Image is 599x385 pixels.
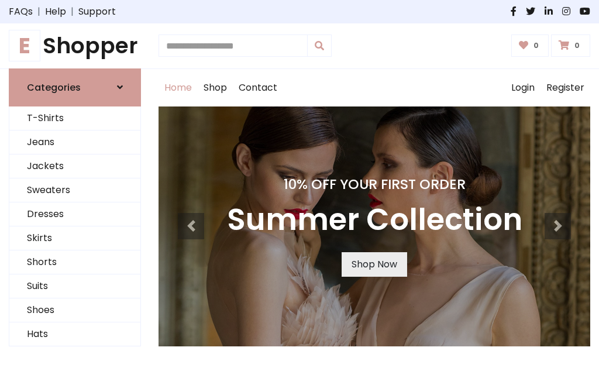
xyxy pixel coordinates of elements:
h1: Shopper [9,33,141,59]
a: EShopper [9,33,141,59]
span: 0 [531,40,542,51]
span: | [33,5,45,19]
a: Skirts [9,226,140,250]
h3: Summer Collection [227,202,522,238]
a: FAQs [9,5,33,19]
a: Support [78,5,116,19]
a: Shoes [9,298,140,322]
a: Categories [9,68,141,106]
a: 0 [511,35,549,57]
a: Shop Now [342,252,407,277]
a: Login [505,69,541,106]
a: Suits [9,274,140,298]
a: Hats [9,322,140,346]
a: Register [541,69,590,106]
h6: Categories [27,82,81,93]
a: Home [159,69,198,106]
a: T-Shirts [9,106,140,130]
h4: 10% Off Your First Order [227,176,522,192]
a: Help [45,5,66,19]
a: 0 [551,35,590,57]
a: Contact [233,69,283,106]
a: Shorts [9,250,140,274]
span: E [9,30,40,61]
span: 0 [572,40,583,51]
a: Jeans [9,130,140,154]
a: Jackets [9,154,140,178]
a: Shop [198,69,233,106]
a: Dresses [9,202,140,226]
span: | [66,5,78,19]
a: Sweaters [9,178,140,202]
